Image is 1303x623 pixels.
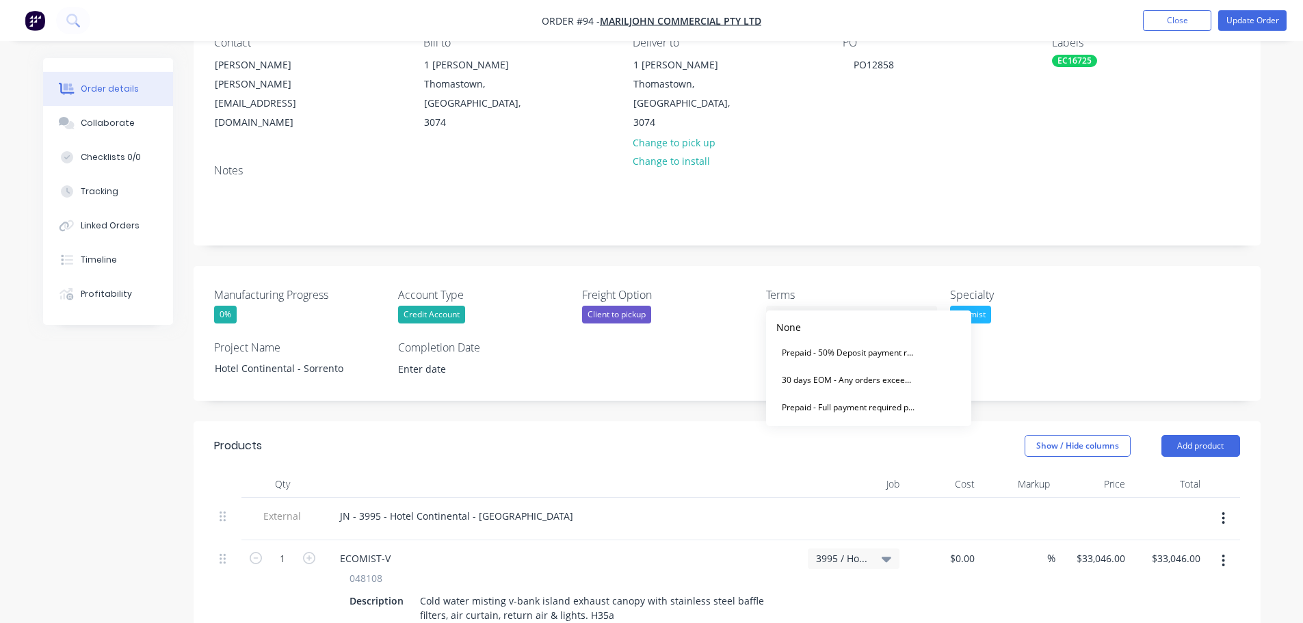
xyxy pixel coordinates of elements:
div: Job [802,470,905,498]
div: Thomastown, [GEOGRAPHIC_DATA], 3074 [424,75,538,132]
button: Linked Orders [43,209,173,243]
div: Timeline [81,254,117,266]
div: [PERSON_NAME] [215,55,328,75]
div: 30 days EOM - Any orders exceeding your approved credit limit will require prepayment. [776,371,920,389]
button: Prepaid - Full payment required prior to dispatch of goods [766,394,971,421]
div: 1 [PERSON_NAME] [633,55,747,75]
div: Description [344,591,409,611]
div: Ecomist [950,306,991,323]
div: Hotel Continental - Sorrento [204,358,375,378]
div: Tracking [81,185,118,198]
input: Enter date [389,359,559,380]
div: Linked Orders [81,220,140,232]
button: Profitability [43,277,173,311]
div: Select... [766,306,937,326]
div: 1 [PERSON_NAME] [424,55,538,75]
div: None [776,320,801,334]
div: Total [1131,470,1206,498]
button: None [766,315,971,339]
button: Update Order [1218,10,1287,31]
button: 30 days EOM - Any orders exceeding your approved credit limit will require prepayment. [766,367,971,394]
div: Qty [241,470,324,498]
div: Products [214,438,262,454]
label: Account Type [398,287,569,303]
button: Show / Hide columns [1025,435,1131,457]
span: External [247,509,318,523]
div: Profitability [81,288,132,300]
div: Markup [980,470,1055,498]
div: PO12858 [843,55,905,75]
button: Tracking [43,174,173,209]
label: Project Name [214,339,385,356]
div: 1 [PERSON_NAME]Thomastown, [GEOGRAPHIC_DATA], 3074 [622,55,759,133]
button: Change to pick up [625,133,722,151]
div: PO [843,36,1030,49]
img: Factory [25,10,45,31]
div: Client to pickup [582,306,651,323]
div: Checklists 0/0 [81,151,141,163]
div: [PERSON_NAME][EMAIL_ADDRESS][DOMAIN_NAME] [215,75,328,132]
button: Add product [1161,435,1240,457]
label: Terms [766,287,937,303]
label: Freight Option [582,287,753,303]
span: Order #94 - [542,14,600,27]
button: Collaborate [43,106,173,140]
div: Collaborate [81,117,135,129]
div: Price [1055,470,1131,498]
label: Manufacturing Progress [214,287,385,303]
div: Credit Account [398,306,465,323]
button: Timeline [43,243,173,277]
label: Completion Date [398,339,569,356]
div: Deliver to [633,36,820,49]
label: Specialty [950,287,1121,303]
div: Contact [214,36,402,49]
span: % [1047,551,1055,566]
div: 0% [214,306,237,323]
button: Change to install [625,152,717,170]
div: Thomastown, [GEOGRAPHIC_DATA], 3074 [633,75,747,132]
div: Prepaid - 50% Deposit payment required to commence drawings, full payment required prior to dispa... [776,344,920,362]
div: Notes [214,164,1240,177]
div: JN - 3995 - Hotel Continental - [GEOGRAPHIC_DATA] [329,506,584,526]
div: Order details [81,83,139,95]
div: ECOMIST-V [329,548,402,568]
div: EC16725 [1052,55,1097,67]
div: Cost [905,470,980,498]
span: 3995 / Hotel Continental - Sorrento [816,551,868,566]
span: 048108 [350,571,382,585]
div: [PERSON_NAME][PERSON_NAME][EMAIL_ADDRESS][DOMAIN_NAME] [203,55,340,133]
div: Prepaid - Full payment required prior to dispatch of goods [776,399,920,416]
div: Bill to [423,36,611,49]
a: Mariljohn Commercial Pty Ltd [600,14,761,27]
button: Prepaid - 50% Deposit payment required to commence drawings, full payment required prior to dispa... [766,339,971,367]
button: Checklists 0/0 [43,140,173,174]
button: Order details [43,72,173,106]
div: Labels [1052,36,1239,49]
button: Close [1143,10,1211,31]
div: 1 [PERSON_NAME]Thomastown, [GEOGRAPHIC_DATA], 3074 [412,55,549,133]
